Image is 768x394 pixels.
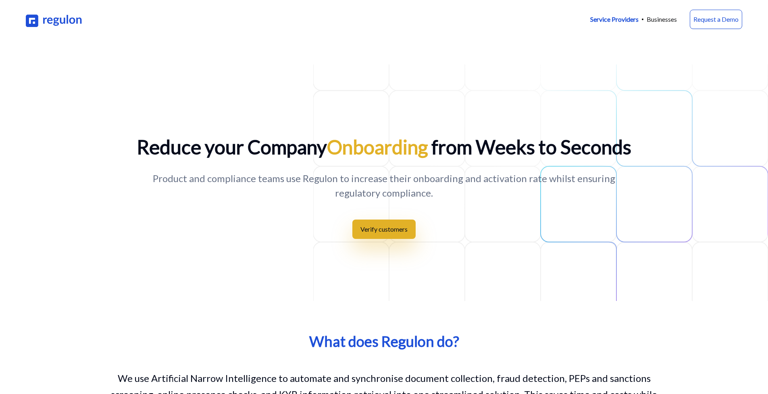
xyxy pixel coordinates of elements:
[690,10,742,29] a: Request a Demo
[26,12,83,27] img: Regulon Logo
[133,133,635,162] h1: Reduce your Company from Weeks to Seconds
[327,135,428,158] span: Onboarding
[133,171,635,200] p: Product and compliance teams use Regulon to increase their onboarding and activation rate whilst ...
[352,220,416,239] button: Verify customers
[647,15,677,24] a: Businesses
[309,333,459,349] h3: What does Regulon do?
[590,15,639,24] a: Service Providers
